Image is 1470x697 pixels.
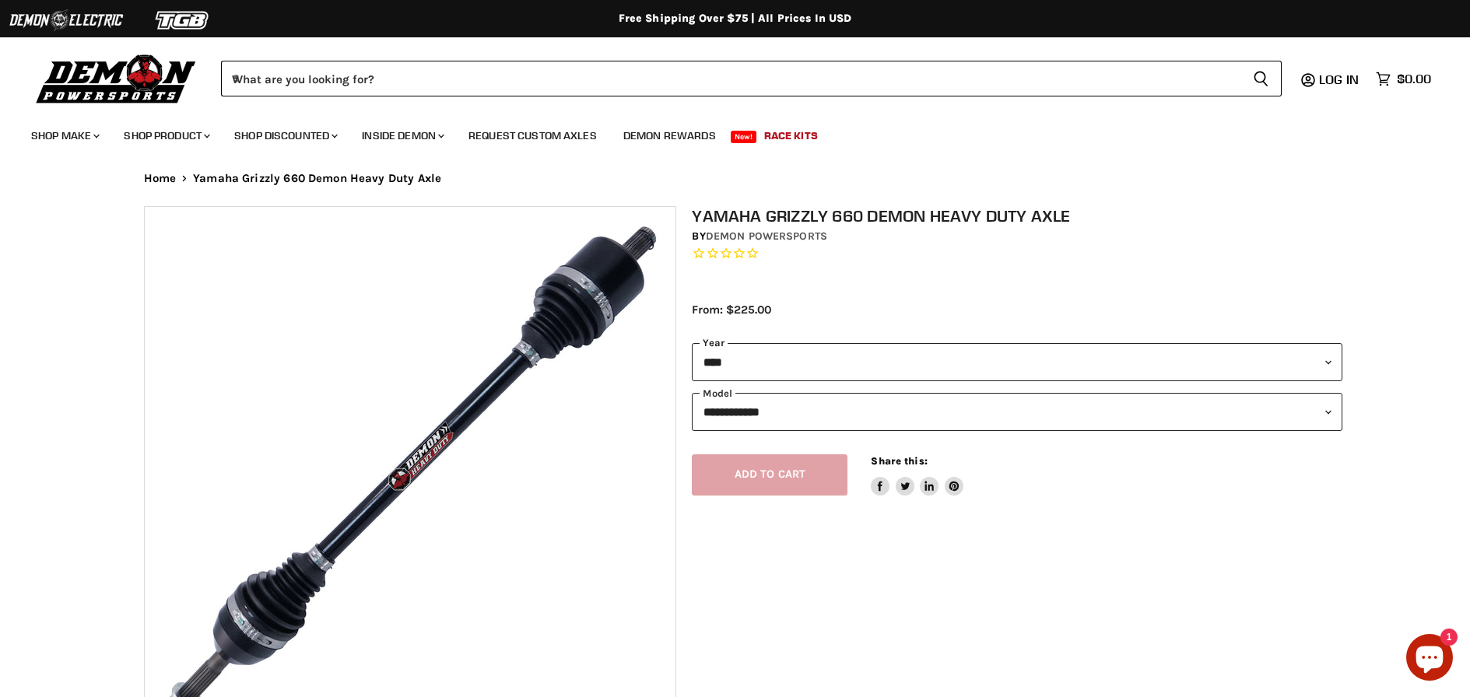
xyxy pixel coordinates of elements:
[112,120,219,152] a: Shop Product
[692,343,1342,381] select: year
[1312,72,1368,86] a: Log in
[221,61,1282,96] form: Product
[19,114,1427,152] ul: Main menu
[692,246,1342,262] span: Rated 0.0 out of 5 stars 0 reviews
[221,61,1240,96] input: When autocomplete results are available use up and down arrows to review and enter to select
[223,120,347,152] a: Shop Discounted
[692,228,1342,245] div: by
[19,120,109,152] a: Shop Make
[1240,61,1282,96] button: Search
[612,120,728,152] a: Demon Rewards
[692,303,771,317] span: From: $225.00
[871,454,963,496] aside: Share this:
[1397,72,1431,86] span: $0.00
[1402,634,1458,685] inbox-online-store-chat: Shopify online store chat
[871,455,927,467] span: Share this:
[692,393,1342,431] select: modal-name
[457,120,609,152] a: Request Custom Axles
[731,131,757,143] span: New!
[8,5,125,35] img: Demon Electric Logo 2
[692,206,1342,226] h1: Yamaha Grizzly 660 Demon Heavy Duty Axle
[113,172,1358,185] nav: Breadcrumbs
[1319,72,1359,87] span: Log in
[144,172,177,185] a: Home
[31,51,202,106] img: Demon Powersports
[125,5,241,35] img: TGB Logo 2
[113,12,1358,26] div: Free Shipping Over $75 | All Prices In USD
[753,120,830,152] a: Race Kits
[350,120,454,152] a: Inside Demon
[706,229,827,243] a: Demon Powersports
[193,172,441,185] span: Yamaha Grizzly 660 Demon Heavy Duty Axle
[1368,68,1439,90] a: $0.00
